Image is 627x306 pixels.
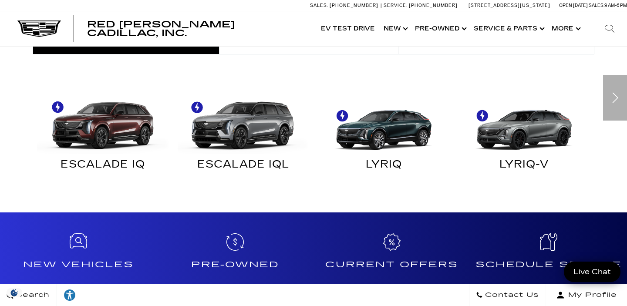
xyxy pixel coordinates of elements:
[469,284,546,306] a: Contact Us
[33,88,173,178] a: ESCALADE IQ ESCALADE IQ
[317,258,467,272] h4: Current Offers
[483,289,539,301] span: Contact Us
[592,11,627,46] div: Search
[454,88,595,178] a: LYRIQ-V LYRIQ-V
[469,3,550,8] a: [STREET_ADDRESS][US_STATE]
[458,88,590,154] img: LYRIQ-V
[565,289,617,301] span: My Profile
[178,88,310,154] img: ESCALADE IQL
[13,289,50,301] span: Search
[3,258,153,272] h4: New Vehicles
[564,262,620,282] a: Live Chat
[330,3,378,8] span: [PHONE_NUMBER]
[317,11,379,46] a: EV Test Drive
[87,20,308,37] a: Red [PERSON_NAME] Cadillac, Inc.
[409,3,458,8] span: [PHONE_NUMBER]
[379,11,411,46] a: New
[57,284,83,306] a: Explore your accessibility options
[313,88,454,178] a: LYRIQ LYRIQ
[384,3,408,8] span: Service:
[310,3,381,8] a: Sales: [PHONE_NUMBER]
[604,3,627,8] span: 9 AM-6 PM
[381,3,460,8] a: Service: [PHONE_NUMBER]
[87,19,235,38] span: Red [PERSON_NAME] Cadillac, Inc.
[310,3,328,8] span: Sales:
[39,161,167,172] div: ESCALADE IQ
[313,212,470,299] a: Current Offers
[589,3,604,8] span: Sales:
[17,20,61,37] img: Cadillac Dark Logo with Cadillac White Text
[173,88,314,178] a: ESCALADE IQL ESCALADE IQL
[37,88,169,154] img: ESCALADE IQ
[157,212,313,299] a: Pre-Owned
[33,88,594,178] div: Electric
[546,284,627,306] button: Open user profile menu
[569,267,615,277] span: Live Chat
[470,212,627,299] a: Schedule Service
[4,288,24,297] section: Click to Open Cookie Consent Modal
[469,11,547,46] a: Service & Parts
[320,161,448,172] div: LYRIQ
[411,11,469,46] a: Pre-Owned
[603,75,627,121] div: Next
[559,3,588,8] span: Open [DATE]
[547,11,583,46] button: More
[474,258,624,272] h4: Schedule Service
[318,88,450,154] img: LYRIQ
[461,161,588,172] div: LYRIQ-V
[57,289,83,302] div: Explore your accessibility options
[180,161,307,172] div: ESCALADE IQL
[4,288,24,297] img: Opt-Out Icon
[160,258,310,272] h4: Pre-Owned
